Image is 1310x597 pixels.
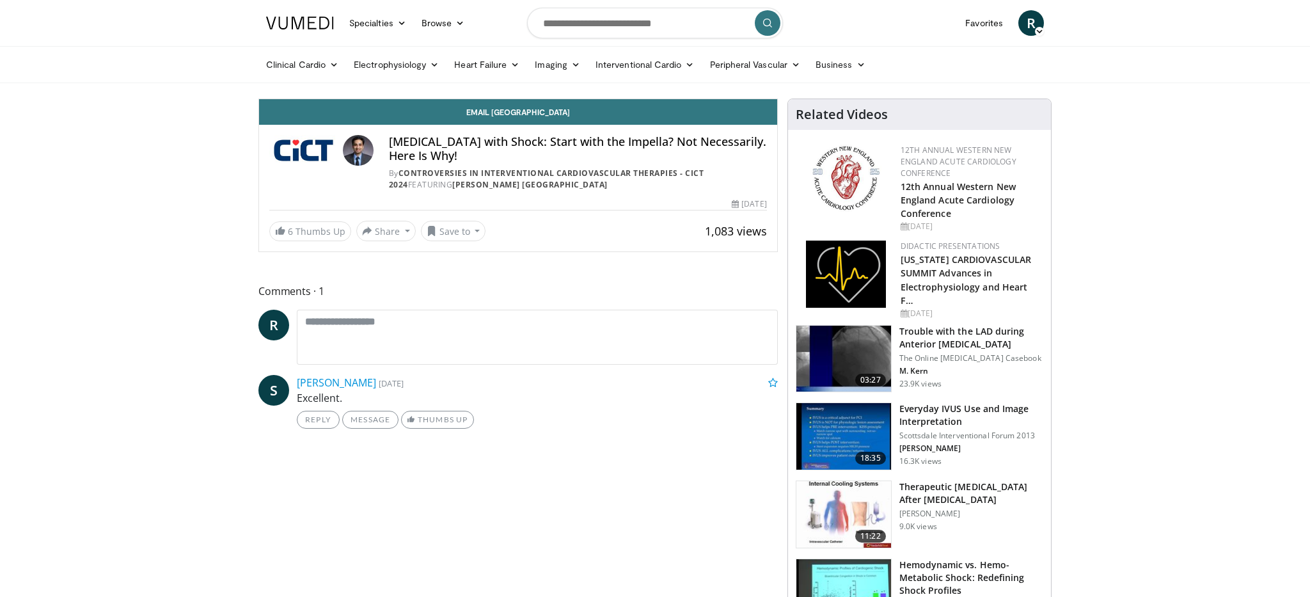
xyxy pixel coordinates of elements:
[899,366,1043,376] p: M. Kern
[346,52,446,77] a: Electrophysiology
[343,135,374,166] img: Avatar
[258,310,289,340] a: R
[901,308,1041,319] div: [DATE]
[899,443,1043,454] p: [PERSON_NAME]
[356,221,416,241] button: Share
[258,283,778,299] span: Comments 1
[389,135,767,163] h4: [MEDICAL_DATA] with Shock: Start with the Impella? Not Necessarily. Here Is Why!
[899,379,942,389] p: 23.9K views
[899,481,1043,506] h3: Therapeutic [MEDICAL_DATA] After [MEDICAL_DATA]
[901,180,1016,219] a: 12th Annual Western New England Acute Cardiology Conference
[806,241,886,308] img: 1860aa7a-ba06-47e3-81a4-3dc728c2b4cf.png.150x105_q85_autocrop_double_scale_upscale_version-0.2.png
[588,52,702,77] a: Interventional Cardio
[899,353,1043,363] p: The Online [MEDICAL_DATA] Casebook
[796,326,891,392] img: ABqa63mjaT9QMpl35hMDoxOmtxO3TYNt_2.150x105_q85_crop-smart_upscale.jpg
[702,52,808,77] a: Peripheral Vascular
[901,241,1041,252] div: Didactic Presentations
[796,481,891,548] img: 243698_0002_1.png.150x105_q85_crop-smart_upscale.jpg
[899,402,1043,428] h3: Everyday IVUS Use and Image Interpretation
[342,411,399,429] a: Message
[796,481,1043,548] a: 11:22 Therapeutic [MEDICAL_DATA] After [MEDICAL_DATA] [PERSON_NAME] 9.0K views
[389,168,704,190] a: Controversies in Interventional Cardiovascular Therapies - CICT 2024
[958,10,1011,36] a: Favorites
[901,221,1041,232] div: [DATE]
[899,559,1043,597] h3: Hemodynamic vs. Hemo-Metabolic Shock: Redefining Shock Profiles
[401,411,473,429] a: Thumbs Up
[527,8,783,38] input: Search topics, interventions
[527,52,588,77] a: Imaging
[258,52,346,77] a: Clinical Cardio
[258,375,289,406] a: S
[901,253,1032,306] a: [US_STATE] CARDIOVASCULAR SUMMIT Advances in Electrophysiology and Heart F…
[796,402,1043,470] a: 18:35 Everyday IVUS Use and Image Interpretation Scottsdale Interventional Forum 2013 [PERSON_NAM...
[297,411,340,429] a: Reply
[808,52,873,77] a: Business
[414,10,473,36] a: Browse
[266,17,334,29] img: VuMedi Logo
[796,403,891,470] img: dTBemQywLidgNXR34xMDoxOjA4MTsiGN.150x105_q85_crop-smart_upscale.jpg
[297,390,778,406] p: Excellent.
[855,374,886,386] span: 03:27
[901,145,1016,179] a: 12th Annual Western New England Acute Cardiology Conference
[446,52,527,77] a: Heart Failure
[259,99,777,125] a: Email [GEOGRAPHIC_DATA]
[452,179,608,190] a: [PERSON_NAME] [GEOGRAPHIC_DATA]
[342,10,414,36] a: Specialties
[899,431,1043,441] p: Scottsdale Interventional Forum 2013
[899,521,937,532] p: 9.0K views
[297,376,376,390] a: [PERSON_NAME]
[1018,10,1044,36] a: R
[379,378,404,389] small: [DATE]
[810,145,881,212] img: 0954f259-7907-4053-a817-32a96463ecc8.png.150x105_q85_autocrop_double_scale_upscale_version-0.2.png
[421,221,486,241] button: Save to
[269,221,351,241] a: 6 Thumbs Up
[899,325,1043,351] h3: Trouble with the LAD during Anterior [MEDICAL_DATA]
[269,135,338,166] img: Controversies in Interventional Cardiovascular Therapies - CICT 2024
[855,452,886,465] span: 18:35
[855,530,886,543] span: 11:22
[899,509,1043,519] p: [PERSON_NAME]
[796,325,1043,393] a: 03:27 Trouble with the LAD during Anterior [MEDICAL_DATA] The Online [MEDICAL_DATA] Casebook M. K...
[732,198,766,210] div: [DATE]
[796,107,888,122] h4: Related Videos
[389,168,767,191] div: By FEATURING
[705,223,767,239] span: 1,083 views
[899,456,942,466] p: 16.3K views
[288,225,293,237] span: 6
